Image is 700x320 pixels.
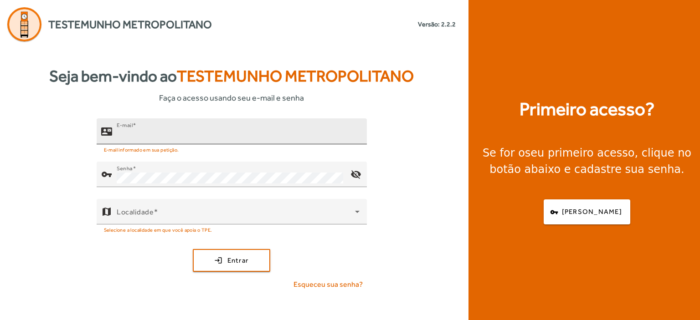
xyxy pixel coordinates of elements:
[117,122,133,128] mat-label: E-mail
[520,96,654,123] strong: Primeiro acesso?
[117,165,133,172] mat-label: Senha
[49,64,414,88] strong: Seja bem-vindo ao
[101,169,112,180] mat-icon: vpn_key
[227,255,249,266] span: Entrar
[159,91,304,104] span: Faça o acesso usando seu e-mail e senha
[418,20,456,29] small: Versão: 2.2.2
[193,249,270,272] button: Entrar
[345,163,366,185] mat-icon: visibility_off
[104,144,179,154] mat-hint: E-mail informado em sua petição.
[48,16,212,33] span: Testemunho Metropolitano
[544,199,630,224] button: [PERSON_NAME]
[525,147,635,159] strong: seu primeiro acesso
[562,207,622,217] span: [PERSON_NAME]
[293,279,363,290] span: Esqueceu sua senha?
[117,208,154,216] mat-label: Localidade
[7,7,41,41] img: Logo Agenda
[177,67,414,85] span: Testemunho Metropolitano
[104,224,212,234] mat-hint: Selecione a localidade em que você apoia o TPE.
[101,206,112,217] mat-icon: map
[479,145,695,178] div: Se for o , clique no botão abaixo e cadastre sua senha.
[101,126,112,137] mat-icon: contact_mail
